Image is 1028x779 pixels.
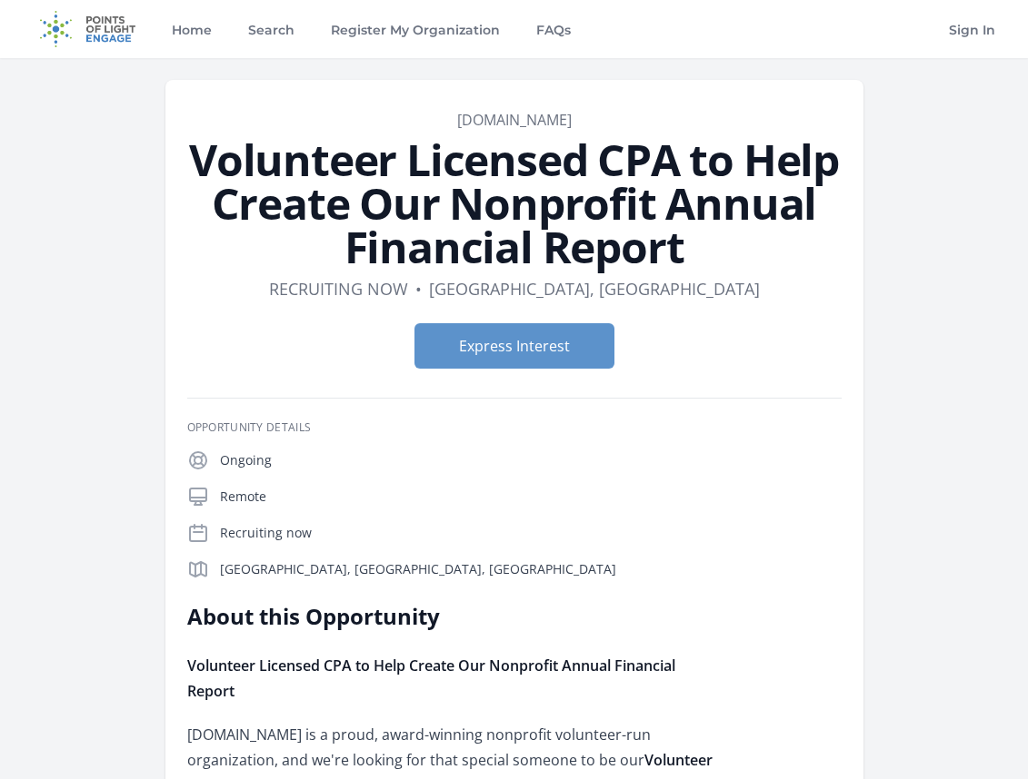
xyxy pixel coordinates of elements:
[220,524,842,542] p: Recruiting now
[269,276,408,301] dd: Recruiting now
[415,276,422,301] div: •
[220,488,842,506] p: Remote
[220,560,842,578] p: [GEOGRAPHIC_DATA], [GEOGRAPHIC_DATA], [GEOGRAPHIC_DATA]
[187,602,719,631] h2: About this Opportunity
[187,138,842,269] h1: Volunteer Licensed CPA to Help Create Our Nonprofit Annual Financial Report
[187,420,842,435] h3: Opportunity Details
[187,656,675,701] strong: Volunteer Licensed CPA to Help Create Our Nonprofit Annual Financial Report
[429,276,760,301] dd: [GEOGRAPHIC_DATA], [GEOGRAPHIC_DATA]
[457,110,572,130] a: [DOMAIN_NAME]
[414,323,614,369] button: Express Interest
[220,451,842,469] p: Ongoing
